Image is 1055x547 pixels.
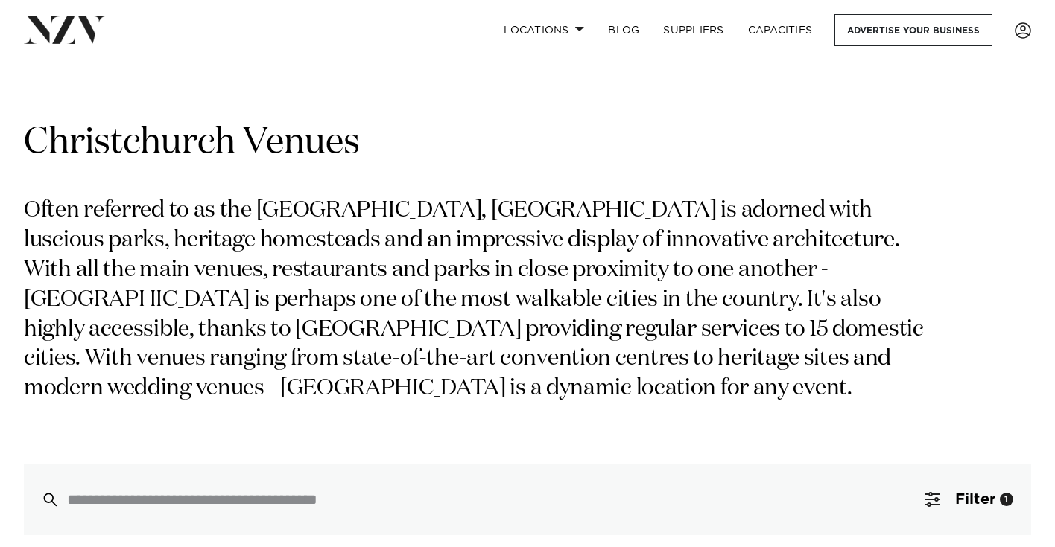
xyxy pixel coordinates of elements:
a: Locations [492,14,596,46]
p: Often referred to as the [GEOGRAPHIC_DATA], [GEOGRAPHIC_DATA] is adorned with luscious parks, her... [24,196,945,404]
a: Capacities [736,14,825,46]
button: Filter1 [907,464,1031,535]
span: Filter [955,492,995,507]
a: SUPPLIERS [651,14,735,46]
div: 1 [1000,493,1013,506]
a: Advertise your business [834,14,992,46]
img: nzv-logo.png [24,16,105,43]
a: BLOG [596,14,651,46]
h1: Christchurch Venues [24,120,1031,167]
